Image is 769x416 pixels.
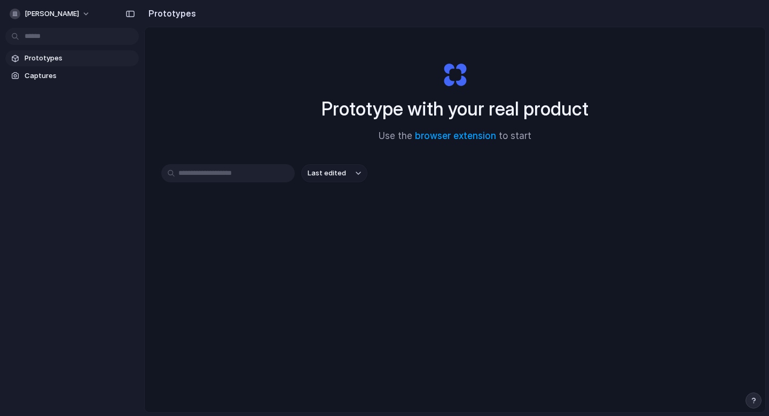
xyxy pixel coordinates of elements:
[25,53,135,64] span: Prototypes
[5,50,139,66] a: Prototypes
[415,130,496,141] a: browser extension
[25,9,79,19] span: [PERSON_NAME]
[308,168,346,179] span: Last edited
[144,7,196,20] h2: Prototypes
[321,95,588,123] h1: Prototype with your real product
[5,5,96,22] button: [PERSON_NAME]
[25,71,135,81] span: Captures
[5,68,139,84] a: Captures
[379,129,531,143] span: Use the to start
[301,164,367,182] button: Last edited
